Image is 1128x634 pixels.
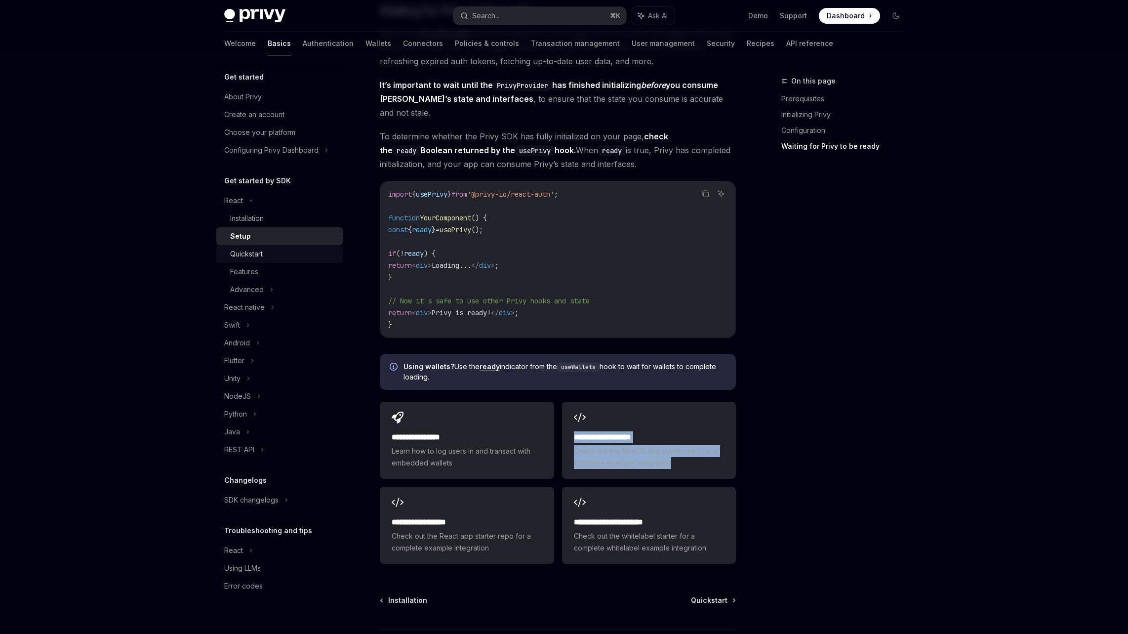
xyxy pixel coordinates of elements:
[224,71,264,83] h5: Get started
[610,12,620,20] span: ⌘ K
[224,355,244,367] div: Flutter
[224,562,261,574] div: Using LLMs
[562,487,736,564] a: **** **** **** **** ***Check out the whitelabel starter for a complete whitelabel example integra...
[416,308,428,317] span: div
[699,187,712,200] button: Copy the contents from the code block
[388,595,427,605] span: Installation
[557,362,600,372] code: useWallets
[747,32,774,55] a: Recipes
[432,308,491,317] span: Privy is ready!
[216,245,343,263] a: Quickstart
[303,32,354,55] a: Authentication
[479,261,491,270] span: div
[827,11,865,21] span: Dashboard
[432,261,471,270] span: Loading...
[224,373,241,384] div: Unity
[224,91,262,103] div: About Privy
[224,494,279,506] div: SDK changelogs
[224,9,285,23] img: dark logo
[224,525,312,537] h5: Troubleshooting and tips
[216,210,343,227] a: Installation
[388,213,420,222] span: function
[224,408,247,420] div: Python
[216,227,343,245] a: Setup
[781,91,912,107] a: Prerequisites
[230,248,263,260] div: Quickstart
[224,127,295,138] div: Choose your platform
[432,225,436,234] span: }
[495,261,499,270] span: ;
[562,402,736,479] a: **** **** **** ****Check out the NextJS app starter repo for a complete example integration
[396,249,400,258] span: (
[224,109,284,121] div: Create an account
[491,261,495,270] span: >
[515,145,555,156] code: usePrivy
[691,595,735,605] a: Quickstart
[491,308,499,317] span: </
[230,230,251,242] div: Setup
[216,577,343,595] a: Error codes
[574,530,724,554] span: Check out the whitelabel starter for a complete whitelabel example integration
[715,187,727,200] button: Ask AI
[428,308,432,317] span: >
[480,362,500,371] a: ready
[224,301,265,313] div: React native
[224,474,267,486] h5: Changelogs
[511,308,515,317] span: >
[598,145,626,156] code: ready
[416,261,428,270] span: div
[388,249,396,258] span: if
[493,80,552,91] code: PrivyProvider
[416,190,447,199] span: usePrivy
[380,78,736,120] span: , to ensure that the state you consume is accurate and not stale.
[691,595,727,605] span: Quickstart
[499,308,511,317] span: div
[388,190,412,199] span: import
[648,11,668,21] span: Ask AI
[388,320,392,329] span: }
[224,32,256,55] a: Welcome
[641,80,666,90] em: before
[471,213,487,222] span: () {
[467,190,554,199] span: '@privy-io/react-auth'
[412,261,416,270] span: <
[380,129,736,171] span: To determine whether the Privy SDK has fully initialized on your page, When is true, Privy has co...
[424,249,436,258] span: ) {
[216,124,343,141] a: Choose your platform
[781,138,912,154] a: Waiting for Privy to be ready
[380,487,554,564] a: **** **** **** ***Check out the React app starter repo for a complete example integration
[224,144,319,156] div: Configuring Privy Dashboard
[707,32,735,55] a: Security
[412,225,432,234] span: ready
[392,445,542,469] span: Learn how to log users in and transact with embedded wallets
[453,7,626,25] button: Search...⌘K
[748,11,768,21] a: Demo
[380,80,718,104] strong: It’s important to wait until the has finished initializing you consume [PERSON_NAME]’s state and ...
[428,261,432,270] span: >
[388,261,412,270] span: return
[380,131,668,155] strong: check the Boolean returned by the hook.
[436,225,440,234] span: =
[574,445,724,469] span: Check out the NextJS app starter repo for a complete example integration
[224,580,263,592] div: Error codes
[403,32,443,55] a: Connectors
[224,545,243,556] div: React
[403,362,726,382] span: Use the indicator from the hook to wait for wallets to complete loading.
[631,7,675,25] button: Ask AI
[471,225,483,234] span: ();
[888,8,904,24] button: Toggle dark mode
[388,308,412,317] span: return
[515,308,519,317] span: ;
[388,296,590,305] span: // Now it's safe to use other Privy hooks and state
[224,426,240,438] div: Java
[780,11,807,21] a: Support
[447,190,451,199] span: }
[440,225,471,234] span: usePrivy
[216,88,343,106] a: About Privy
[388,273,392,282] span: }
[412,190,416,199] span: {
[819,8,880,24] a: Dashboard
[786,32,833,55] a: API reference
[216,559,343,577] a: Using LLMs
[224,390,251,402] div: NodeJS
